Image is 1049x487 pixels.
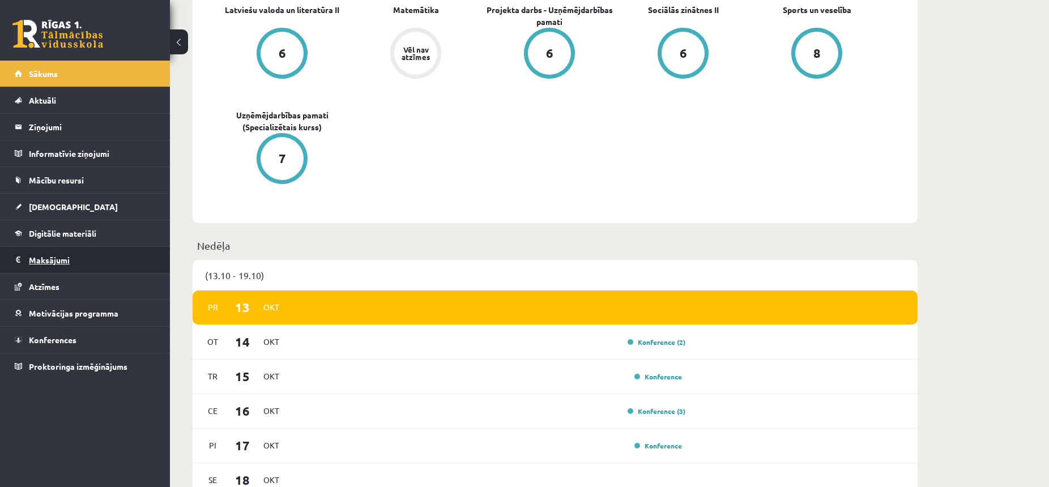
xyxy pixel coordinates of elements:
span: 16 [225,401,260,420]
a: Digitālie materiāli [15,220,156,246]
a: Atzīmes [15,274,156,300]
span: Tr [201,368,225,385]
a: Motivācijas programma [15,300,156,326]
a: Mācību resursi [15,167,156,193]
span: Konferences [29,335,76,345]
span: Digitālie materiāli [29,228,96,238]
a: Latviešu valoda un literatūra II [225,4,339,16]
a: 6 [616,28,750,81]
a: Maksājumi [15,247,156,273]
a: Sociālās zinātnes II [648,4,719,16]
a: Sports un veselība [783,4,851,16]
span: Ce [201,402,225,420]
span: 17 [225,436,260,455]
span: 13 [225,298,260,317]
span: Okt [259,298,283,316]
a: 7 [215,133,349,186]
a: Konferences [15,327,156,353]
div: 6 [279,47,286,59]
span: Atzīmes [29,281,59,292]
div: 6 [680,47,687,59]
a: 6 [215,28,349,81]
a: Konference [634,372,682,381]
span: Aktuāli [29,95,56,105]
span: 15 [225,367,260,386]
span: Sākums [29,69,58,79]
div: 7 [279,152,286,165]
span: [DEMOGRAPHIC_DATA] [29,202,118,212]
a: Proktoringa izmēģinājums [15,353,156,379]
a: Matemātika [393,4,439,16]
a: [DEMOGRAPHIC_DATA] [15,194,156,220]
span: Okt [259,402,283,420]
legend: Informatīvie ziņojumi [29,140,156,166]
div: Vēl nav atzīmes [400,46,432,61]
span: Ot [201,333,225,351]
a: Vēl nav atzīmes [349,28,483,81]
div: 8 [813,47,821,59]
a: Konference (2) [628,338,685,347]
a: 6 [483,28,616,81]
span: Okt [259,437,283,454]
span: Okt [259,368,283,385]
a: Uzņēmējdarbības pamati (Specializētais kurss) [215,109,349,133]
span: Proktoringa izmēģinājums [29,361,127,371]
legend: Maksājumi [29,247,156,273]
a: Projekta darbs - Uzņēmējdarbības pamati [483,4,616,28]
div: 6 [546,47,553,59]
span: Pi [201,437,225,454]
span: Okt [259,333,283,351]
a: Konference [634,441,682,450]
span: Motivācijas programma [29,308,118,318]
p: Nedēļa [197,238,913,253]
a: Konference (3) [628,407,685,416]
a: Sākums [15,61,156,87]
span: Pr [201,298,225,316]
a: Aktuāli [15,87,156,113]
a: 8 [750,28,884,81]
div: (13.10 - 19.10) [193,260,918,291]
a: Informatīvie ziņojumi [15,140,156,166]
span: 14 [225,332,260,351]
span: Mācību resursi [29,175,84,185]
legend: Ziņojumi [29,114,156,140]
a: Ziņojumi [15,114,156,140]
a: Rīgas 1. Tālmācības vidusskola [12,20,103,48]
